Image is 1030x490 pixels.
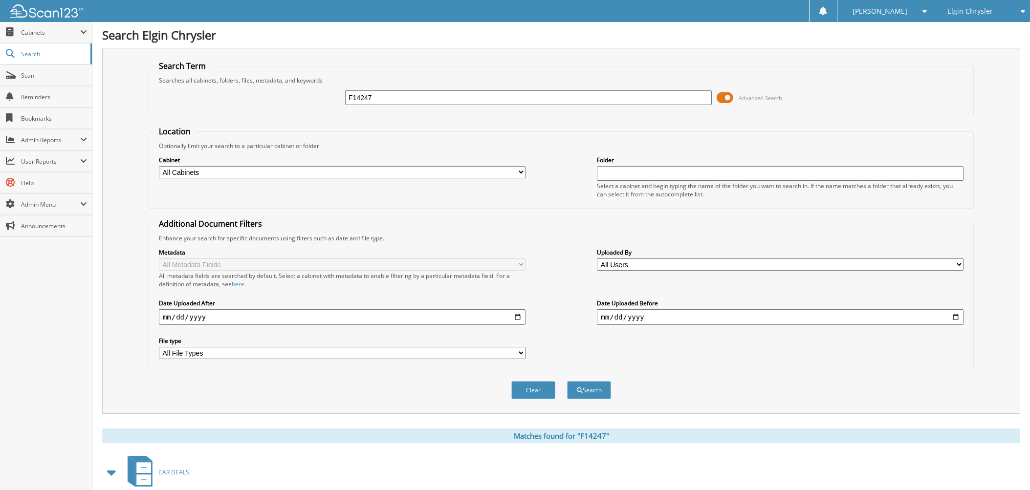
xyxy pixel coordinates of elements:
[597,309,964,325] input: end
[154,76,968,85] div: Searches all cabinets, folders, files, metadata, and keywords
[739,94,782,102] span: Advanced Search
[102,428,1020,443] div: Matches found for "F14247"
[154,234,968,242] div: Enhance your search for specific documents using filters such as date and file type.
[21,200,80,209] span: Admin Menu
[567,381,611,399] button: Search
[159,299,526,307] label: Date Uploaded After
[154,142,968,150] div: Optionally limit your search to a particular cabinet or folder
[10,4,83,18] img: scan123-logo-white.svg
[21,136,80,144] span: Admin Reports
[21,157,80,166] span: User Reports
[597,248,964,256] label: Uploaded By
[159,248,526,256] label: Metadata
[21,222,87,230] span: Announcements
[21,28,80,37] span: Cabinets
[21,93,87,101] span: Reminders
[158,468,189,476] span: CAR DEALS
[597,299,964,307] label: Date Uploaded Before
[154,126,196,137] legend: Location
[597,156,964,164] label: Folder
[159,156,526,164] label: Cabinet
[232,280,244,288] a: here
[947,8,993,14] span: Elgin Chrysler
[159,337,526,345] label: File type
[21,114,87,123] span: Bookmarks
[154,61,211,71] legend: Search Term
[853,8,907,14] span: [PERSON_NAME]
[102,27,1020,43] h1: Search Elgin Chrysler
[21,179,87,187] span: Help
[159,309,526,325] input: start
[21,50,86,58] span: Search
[159,272,526,288] div: All metadata fields are searched by default. Select a cabinet with metadata to enable filtering b...
[21,71,87,80] span: Scan
[511,381,555,399] button: Clear
[154,218,267,229] legend: Additional Document Filters
[597,182,964,198] div: Select a cabinet and begin typing the name of the folder you want to search in. If the name match...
